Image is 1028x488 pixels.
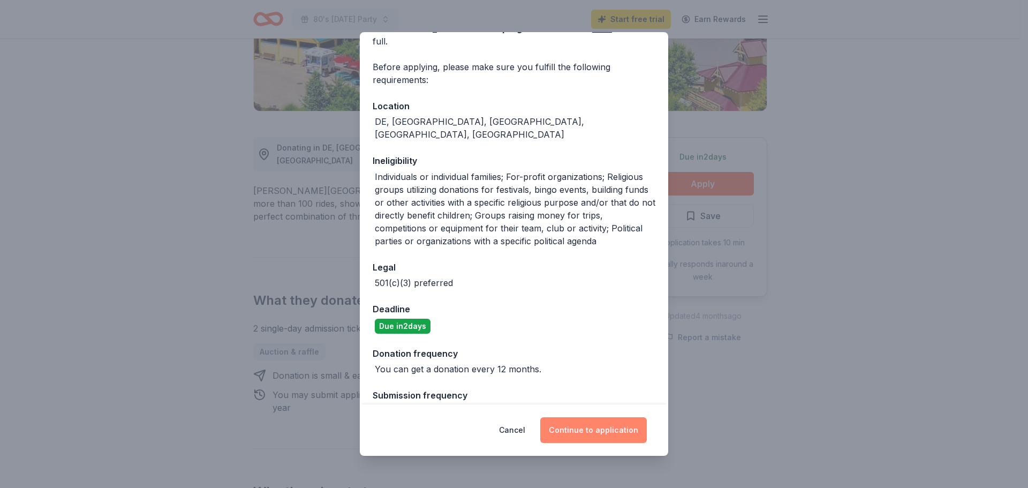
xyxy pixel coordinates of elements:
div: Location [373,99,655,113]
div: Due in 2 days [375,319,430,334]
div: DE, [GEOGRAPHIC_DATA], [GEOGRAPHIC_DATA], [GEOGRAPHIC_DATA], [GEOGRAPHIC_DATA] [375,115,655,141]
div: Ineligibility [373,154,655,168]
div: You can get a donation every 12 months. [375,363,541,376]
div: Deadline [373,302,655,316]
button: Cancel [499,417,525,443]
div: Donation frequency [373,347,655,361]
div: Legal [373,260,655,274]
div: Submission frequency [373,388,655,402]
div: 501(c)(3) preferred [375,276,453,289]
button: Continue to application [540,417,647,443]
div: Individuals or individual families; For-profit organizations; Religious groups utilizing donation... [375,170,655,247]
div: Before applying, please make sure you fulfill the following requirements: [373,61,655,86]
